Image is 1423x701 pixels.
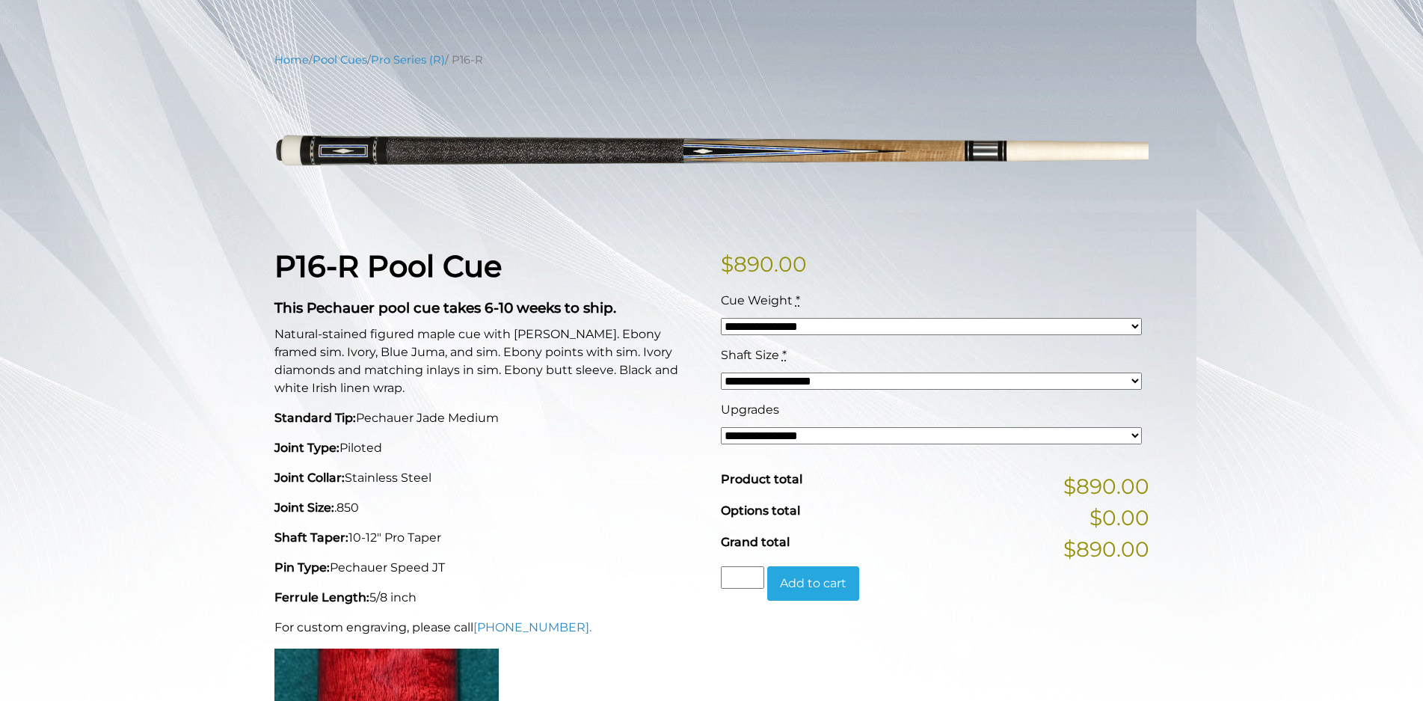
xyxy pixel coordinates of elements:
[721,472,802,486] span: Product total
[721,402,779,417] span: Upgrades
[274,529,703,547] p: 10-12" Pro Taper
[721,293,793,307] span: Cue Weight
[274,441,339,455] strong: Joint Type:
[721,566,764,589] input: Product quantity
[1063,471,1149,502] span: $890.00
[274,299,616,316] strong: This Pechauer pool cue takes 6-10 weeks to ship.
[274,501,334,515] strong: Joint Size:
[274,52,1149,68] nav: Breadcrumb
[721,535,790,549] span: Grand total
[274,439,703,457] p: Piloted
[274,53,309,67] a: Home
[274,559,703,577] p: Pechauer Speed JT
[274,530,348,545] strong: Shaft Taper:
[274,411,356,425] strong: Standard Tip:
[782,348,787,362] abbr: required
[274,471,345,485] strong: Joint Collar:
[721,251,734,277] span: $
[274,619,703,637] p: For custom engraving, please call
[274,469,703,487] p: Stainless Steel
[767,566,859,601] button: Add to cart
[721,251,807,277] bdi: 890.00
[473,620,591,634] a: [PHONE_NUMBER].
[796,293,800,307] abbr: required
[274,560,330,575] strong: Pin Type:
[1063,533,1149,565] span: $890.00
[721,503,800,518] span: Options total
[313,53,367,67] a: Pool Cues
[274,248,502,284] strong: P16-R Pool Cue
[274,590,369,604] strong: Ferrule Length:
[274,325,703,397] p: Natural-stained figured maple cue with [PERSON_NAME]. Ebony framed sim. Ivory, Blue Juma, and sim...
[1089,502,1149,533] span: $0.00
[274,589,703,607] p: 5/8 inch
[371,53,445,67] a: Pro Series (R)
[274,499,703,517] p: .850
[274,409,703,427] p: Pechauer Jade Medium
[721,348,779,362] span: Shaft Size
[274,79,1149,225] img: P16-N.png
